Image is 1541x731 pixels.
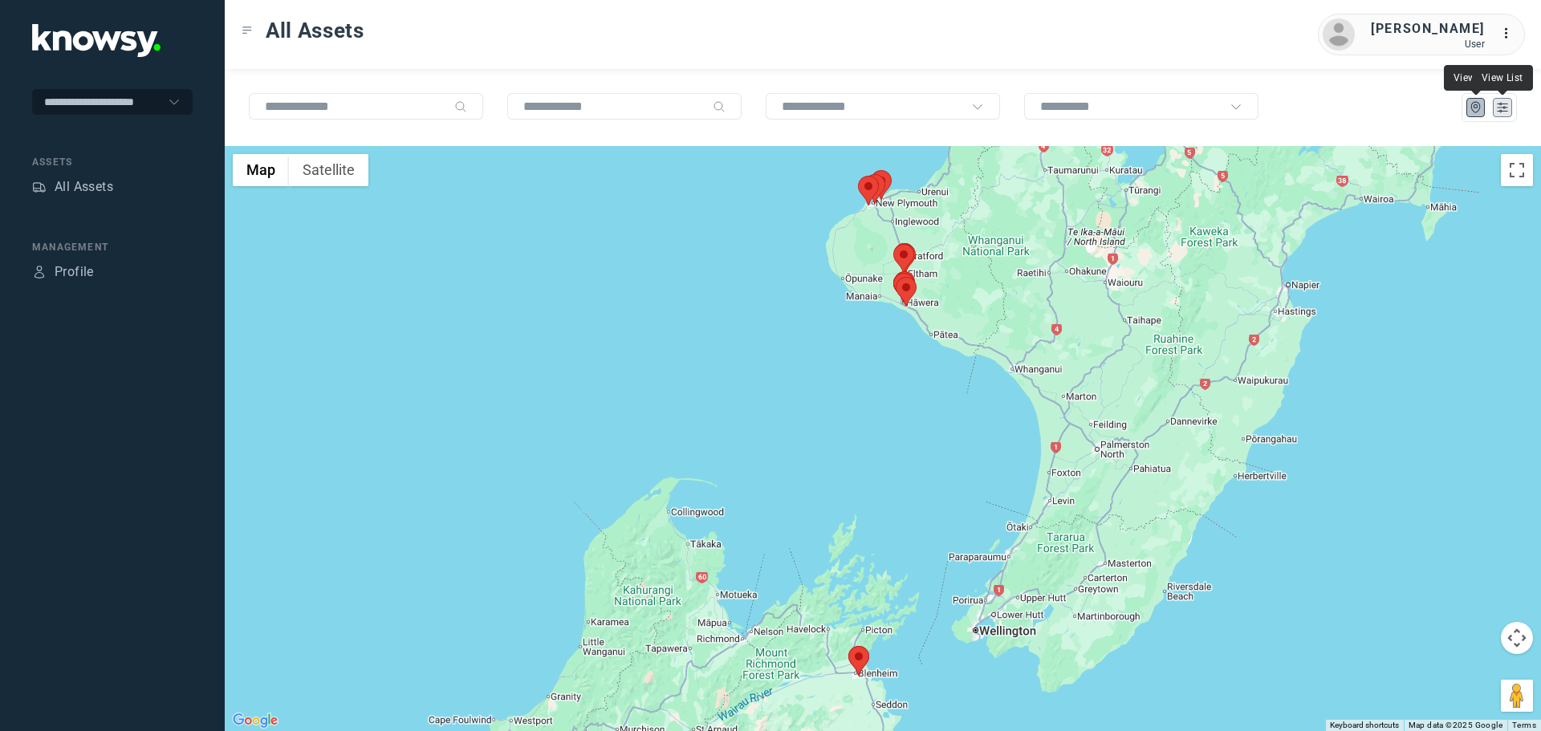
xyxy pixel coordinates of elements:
div: List [1495,100,1510,115]
img: Google [229,710,282,731]
div: [PERSON_NAME] [1371,19,1485,39]
div: Toggle Menu [242,25,253,36]
button: Toggle fullscreen view [1501,154,1533,186]
a: Open this area in Google Maps (opens a new window) [229,710,282,731]
span: View Map [1454,72,1498,83]
div: Profile [32,265,47,279]
div: User [1371,39,1485,50]
div: : [1501,24,1520,46]
span: View List [1482,72,1523,83]
button: Show satellite imagery [289,154,368,186]
span: Map data ©2025 Google [1409,721,1502,729]
button: Map camera controls [1501,622,1533,654]
div: Map [1469,100,1483,115]
button: Keyboard shortcuts [1330,720,1399,731]
div: All Assets [55,177,113,197]
button: Drag Pegman onto the map to open Street View [1501,680,1533,712]
div: Search [454,100,467,113]
div: : [1501,24,1520,43]
a: AssetsAll Assets [32,177,113,197]
div: Search [713,100,726,113]
span: All Assets [266,16,364,45]
tspan: ... [1502,27,1518,39]
div: Assets [32,155,193,169]
a: ProfileProfile [32,262,94,282]
div: Management [32,240,193,254]
a: Terms (opens in new tab) [1512,721,1536,729]
button: Show street map [233,154,289,186]
img: Application Logo [32,24,161,57]
div: Assets [32,180,47,194]
img: avatar.png [1323,18,1355,51]
div: Profile [55,262,94,282]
